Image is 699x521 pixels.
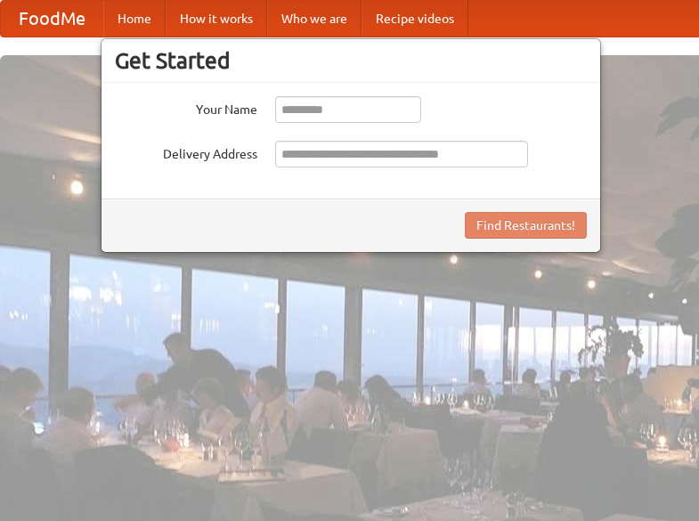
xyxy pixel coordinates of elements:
[362,1,468,37] a: Recipe videos
[166,1,267,37] a: How it works
[115,47,587,74] h3: Get Started
[115,96,257,118] label: Your Name
[103,1,166,37] a: Home
[1,1,103,37] a: FoodMe
[465,212,587,239] button: Find Restaurants!
[267,1,362,37] a: Who we are
[115,141,257,163] label: Delivery Address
